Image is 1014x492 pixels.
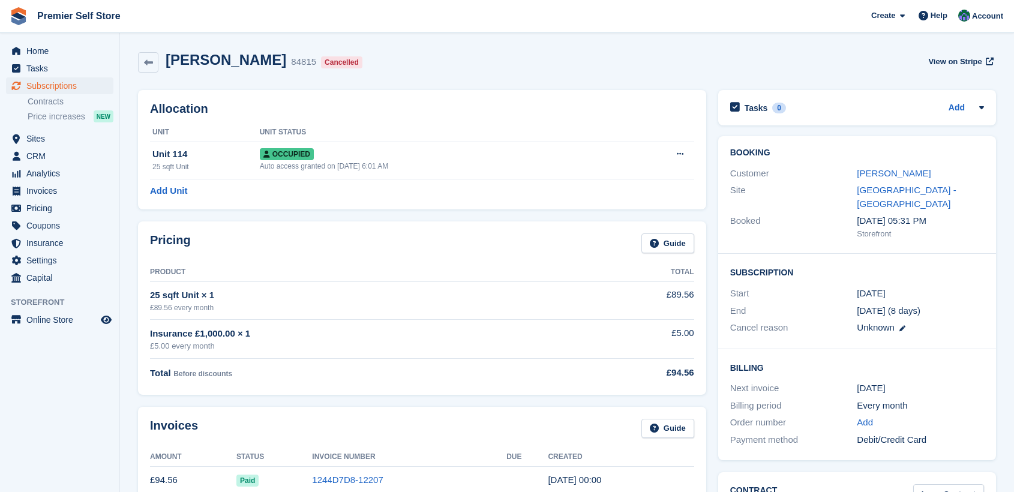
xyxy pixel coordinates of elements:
a: Price increases NEW [28,110,113,123]
a: menu [6,182,113,199]
div: Customer [730,167,857,181]
td: £5.00 [577,320,694,359]
div: [DATE] [857,382,984,395]
span: View on Stripe [928,56,982,68]
th: Amount [150,448,236,467]
a: View on Stripe [923,52,996,71]
a: menu [6,217,113,234]
div: Debit/Credit Card [857,433,984,447]
div: Order number [730,416,857,430]
h2: Allocation [150,102,694,116]
h2: Tasks [745,103,768,113]
h2: Subscription [730,266,984,278]
span: Subscriptions [26,77,98,94]
div: Unit 114 [152,148,260,161]
a: Add [857,416,873,430]
a: menu [6,235,113,251]
div: NEW [94,110,113,122]
span: Storefront [11,296,119,308]
a: menu [6,200,113,217]
a: [GEOGRAPHIC_DATA] - [GEOGRAPHIC_DATA] [857,185,956,209]
th: Created [548,448,694,467]
div: Insurance £1,000.00 × 1 [150,327,577,341]
a: menu [6,60,113,77]
a: [PERSON_NAME] [857,168,931,178]
span: Tasks [26,60,98,77]
div: 25 sqft Unit [152,161,260,172]
div: Start [730,287,857,301]
a: Preview store [99,313,113,327]
span: Capital [26,269,98,286]
span: CRM [26,148,98,164]
th: Unit Status [260,123,623,142]
div: £89.56 every month [150,302,577,313]
div: £94.56 [577,366,694,380]
th: Total [577,263,694,282]
span: Settings [26,252,98,269]
a: menu [6,252,113,269]
span: Before discounts [173,370,232,378]
div: £5.00 every month [150,340,577,352]
img: Jo Granger [958,10,970,22]
div: Next invoice [730,382,857,395]
a: 1244D7D8-12207 [312,475,383,485]
time: 2025-09-07 23:00:22 UTC [548,475,601,485]
a: menu [6,165,113,182]
th: Invoice Number [312,448,506,467]
span: Home [26,43,98,59]
span: Sites [26,130,98,147]
div: 25 sqft Unit × 1 [150,289,577,302]
a: menu [6,311,113,328]
div: 84815 [291,55,316,69]
a: Add Unit [150,184,187,198]
span: [DATE] (8 days) [857,305,920,316]
div: Booked [730,214,857,239]
div: Billing period [730,399,857,413]
a: menu [6,148,113,164]
div: [DATE] 05:31 PM [857,214,984,228]
div: 0 [772,103,786,113]
h2: Billing [730,361,984,373]
span: Price increases [28,111,85,122]
th: Product [150,263,577,282]
span: Invoices [26,182,98,199]
span: Occupied [260,148,314,160]
a: menu [6,43,113,59]
div: Site [730,184,857,211]
span: Coupons [26,217,98,234]
th: Unit [150,123,260,142]
div: Storefront [857,228,984,240]
th: Status [236,448,312,467]
th: Due [506,448,548,467]
span: Create [871,10,895,22]
a: menu [6,130,113,147]
span: Account [972,10,1003,22]
a: menu [6,77,113,94]
div: Every month [857,399,984,413]
td: £89.56 [577,281,694,319]
div: Auto access granted on [DATE] 6:01 AM [260,161,623,172]
a: menu [6,269,113,286]
span: Unknown [857,322,895,332]
div: End [730,304,857,318]
a: Add [949,101,965,115]
h2: Pricing [150,233,191,253]
a: Guide [641,419,694,439]
span: Pricing [26,200,98,217]
h2: Booking [730,148,984,158]
img: stora-icon-8386f47178a22dfd0bd8f6a31ec36ba5ce8667c1dd55bd0f319d3a0aa187defe.svg [10,7,28,25]
a: Guide [641,233,694,253]
div: Payment method [730,433,857,447]
time: 2025-05-07 23:00:00 UTC [857,287,885,301]
a: Contracts [28,96,113,107]
span: Analytics [26,165,98,182]
span: Insurance [26,235,98,251]
div: Cancel reason [730,321,857,335]
h2: [PERSON_NAME] [166,52,286,68]
a: Premier Self Store [32,6,125,26]
span: Online Store [26,311,98,328]
span: Paid [236,475,259,487]
span: Total [150,368,171,378]
span: Help [931,10,947,22]
h2: Invoices [150,419,198,439]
